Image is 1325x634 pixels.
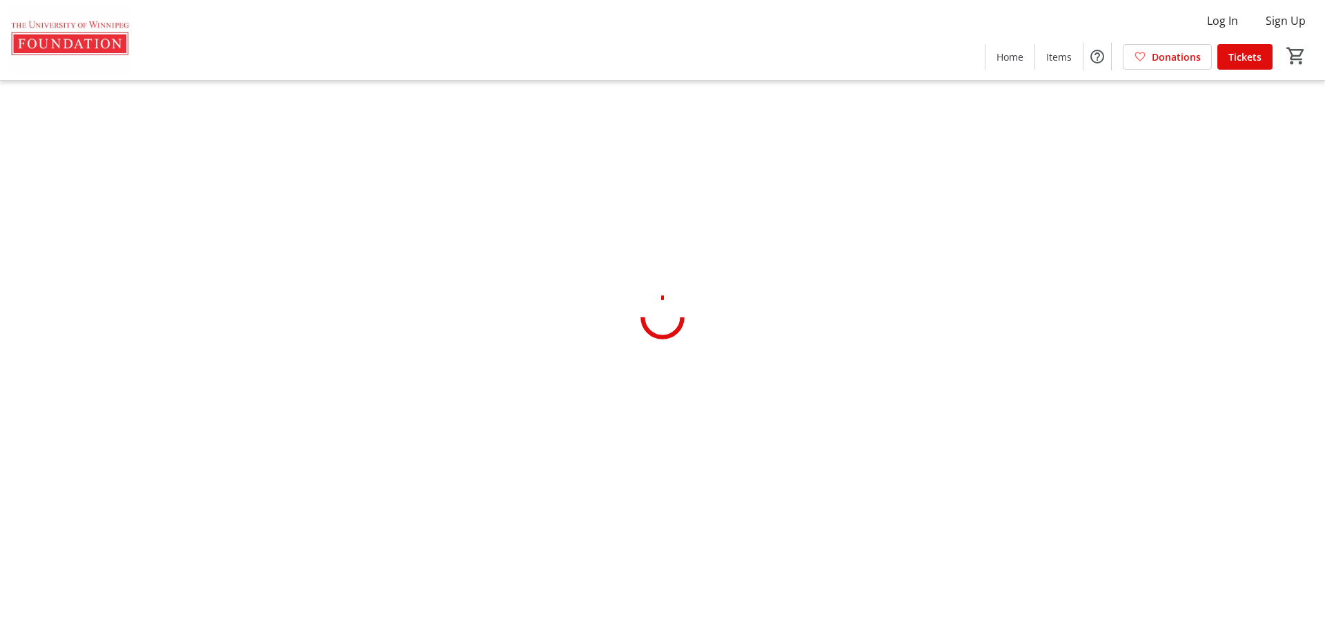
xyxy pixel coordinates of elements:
[1207,12,1238,29] span: Log In
[8,6,131,75] img: The U of W Foundation's Logo
[1217,44,1273,70] a: Tickets
[1123,44,1212,70] a: Donations
[1046,50,1072,64] span: Items
[1266,12,1306,29] span: Sign Up
[1152,50,1201,64] span: Donations
[1284,43,1308,68] button: Cart
[1196,10,1249,32] button: Log In
[1255,10,1317,32] button: Sign Up
[1083,43,1111,70] button: Help
[985,44,1034,70] a: Home
[1035,44,1083,70] a: Items
[997,50,1023,64] span: Home
[1228,50,1262,64] span: Tickets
